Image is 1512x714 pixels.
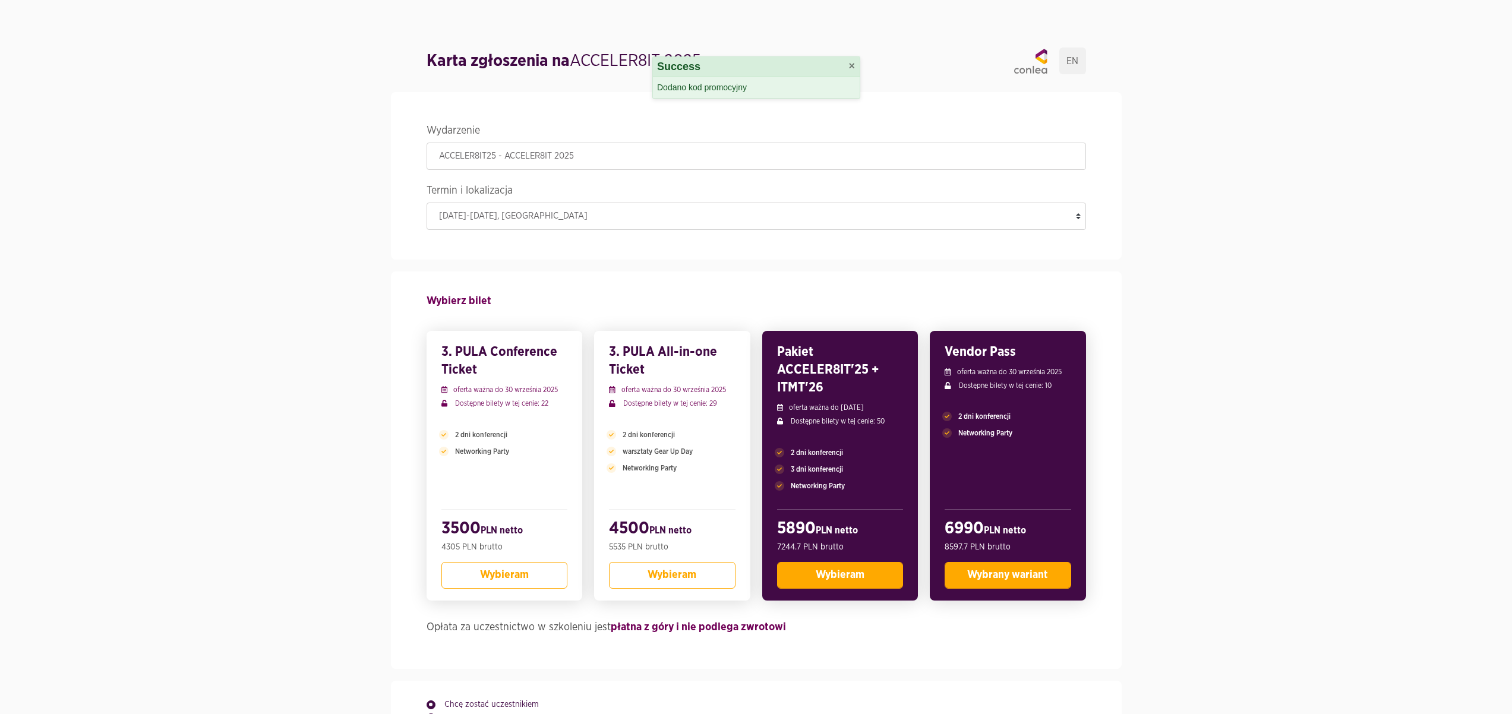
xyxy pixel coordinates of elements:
strong: Karta zgłoszenia na [427,53,570,69]
p: Dostępne bilety w tej cenie: 29 [609,398,736,409]
button: Wybrany wariant [945,562,1071,589]
span: Networking Party [623,463,677,473]
span: Wybrany wariant [967,570,1048,580]
h2: 4500 [609,519,736,541]
span: warsztaty Gear Up Day [623,446,693,457]
span: PLN netto [649,526,692,535]
h3: Pakiet ACCELER8IT'25 + ITMT'26 [777,343,904,396]
span: Networking Party [455,446,509,457]
span: PLN netto [816,526,858,535]
span: Networking Party [958,428,1012,438]
h3: 3. PULA Conference Ticket [441,343,568,378]
h4: Wybierz bilet [427,289,1086,313]
p: oferta ważna do [DATE] [777,402,904,413]
p: Dostępne bilety w tej cenie: 50 [777,416,904,426]
h4: Opłata za uczestnictwo w szkoleniu jest [427,618,1086,636]
h3: 3. PULA All-in-one Ticket [609,343,736,378]
div: Dodano kod promocyjny [653,77,860,98]
button: Close [848,61,855,71]
input: ACCELER8IT25 - ACCELER8IT 2025 [427,143,1086,170]
p: Dostępne bilety w tej cenie: 22 [441,398,568,409]
button: Wybieram [609,562,736,589]
p: Dostępne bilety w tej cenie: 10 [945,380,1071,391]
h2: 5890 [777,519,904,541]
p: oferta ważna do 30 września 2025 [945,367,1071,377]
p: 5535 PLN brutto [609,541,736,553]
button: Wybieram [441,562,568,589]
p: oferta ważna do 30 września 2025 [441,384,568,395]
button: Wybieram [777,562,904,589]
h2: 3500 [441,519,568,541]
span: 2 dni konferencji [623,429,675,440]
a: EN [1059,48,1086,74]
label: Chcę zostać uczestnikiem [435,699,539,710]
span: 3 dni konferencji [791,464,843,475]
span: PLN netto [481,526,523,535]
p: 4305 PLN brutto [441,541,568,553]
h2: 6990 [945,519,1071,541]
h1: ACCELER8IT 2025 [427,49,701,73]
legend: Wydarzenie [427,122,1086,143]
span: 2 dni konferencji [791,447,843,458]
span: Wybieram [648,570,696,580]
h3: Vendor Pass [945,343,1071,361]
p: 8597.7 PLN brutto [945,541,1071,553]
span: PLN netto [984,526,1026,535]
strong: Success [657,59,700,75]
span: Wybieram [816,570,864,580]
span: Wybieram [480,570,529,580]
span: 2 dni konferencji [455,429,507,440]
strong: płatna z góry i nie podlega zwrotowi [611,622,786,633]
span: 2 dni konferencji [958,411,1011,422]
legend: Termin i lokalizacja [427,182,1086,203]
span: Networking Party [791,481,845,491]
p: oferta ważna do 30 września 2025 [609,384,736,395]
p: 7244.7 PLN brutto [777,541,904,553]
